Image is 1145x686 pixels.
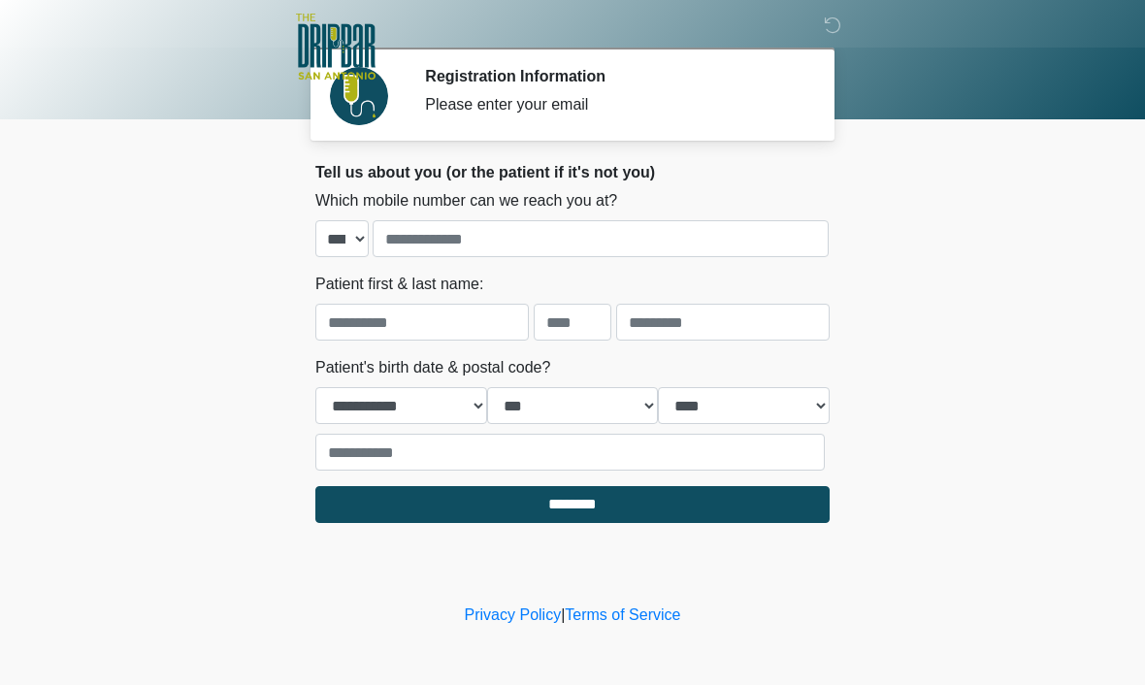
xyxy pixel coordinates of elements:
a: Terms of Service [565,607,680,624]
label: Patient first & last name: [315,274,483,297]
label: Which mobile number can we reach you at? [315,190,617,213]
div: Please enter your email [425,94,801,117]
img: The DRIPBaR - San Antonio Fossil Creek Logo [296,15,376,82]
h2: Tell us about you (or the patient if it's not you) [315,164,830,182]
a: Privacy Policy [465,607,562,624]
img: Agent Avatar [330,68,388,126]
label: Patient's birth date & postal code? [315,357,550,380]
a: | [561,607,565,624]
